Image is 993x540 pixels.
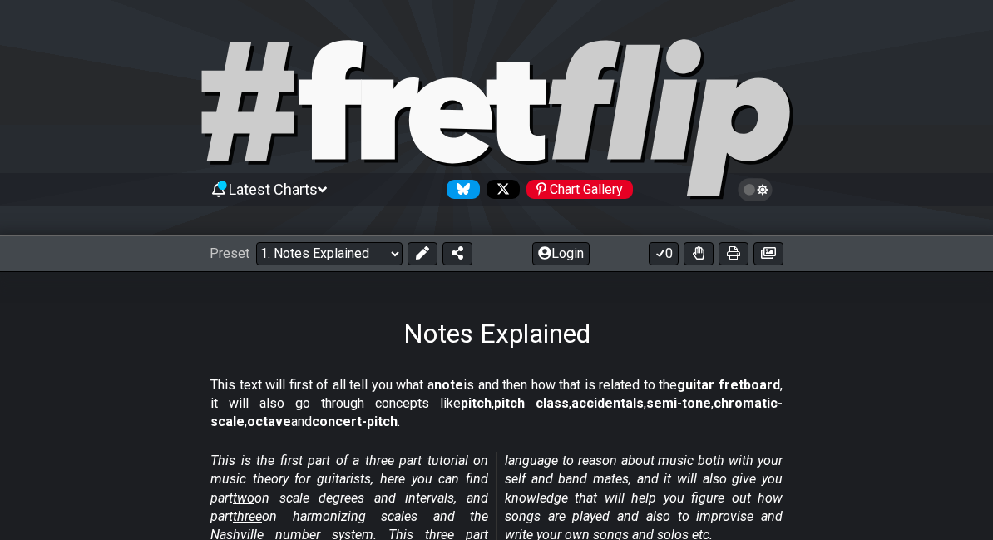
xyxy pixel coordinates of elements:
[532,242,590,265] button: Login
[646,395,711,411] strong: semi-tone
[440,180,480,199] a: Follow #fretflip at Bluesky
[442,242,472,265] button: Share Preset
[480,180,520,199] a: Follow #fretflip at X
[210,376,783,432] p: This text will first of all tell you what a is and then how that is related to the , it will also...
[520,180,633,199] a: #fretflip at Pinterest
[684,242,714,265] button: Toggle Dexterity for all fretkits
[434,377,463,393] strong: note
[526,180,633,199] div: Chart Gallery
[753,242,783,265] button: Create image
[403,318,590,349] h1: Notes Explained
[571,395,644,411] strong: accidentals
[461,395,492,411] strong: pitch
[233,508,262,524] span: three
[649,242,679,265] button: 0
[746,182,765,197] span: Toggle light / dark theme
[408,242,437,265] button: Edit Preset
[677,377,780,393] strong: guitar fretboard
[210,245,249,261] span: Preset
[233,490,254,506] span: two
[494,395,569,411] strong: pitch class
[312,414,398,429] strong: concert-pitch
[229,181,318,198] span: Latest Charts
[247,414,291,429] strong: octave
[719,242,748,265] button: Print
[256,242,403,265] select: Preset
